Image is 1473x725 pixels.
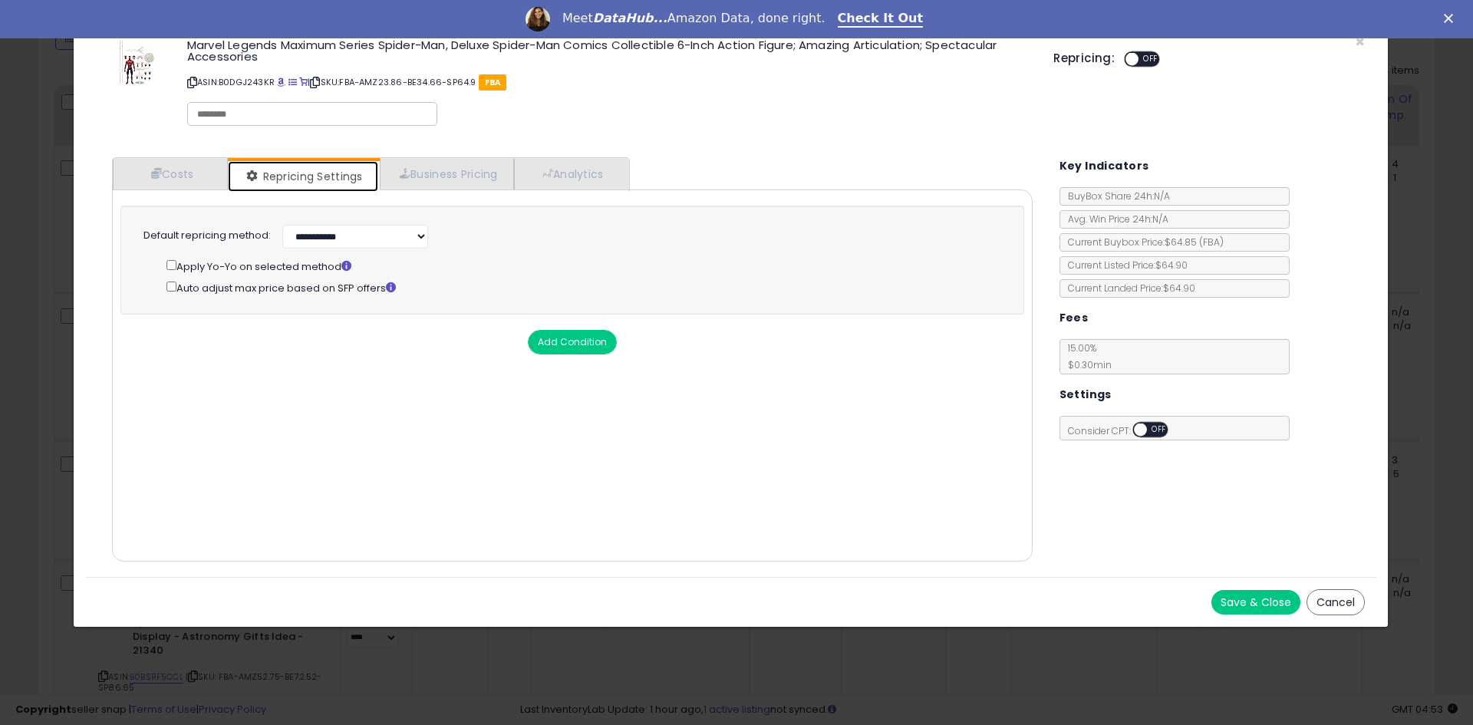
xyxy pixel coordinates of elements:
[514,158,628,189] a: Analytics
[1060,424,1188,437] span: Consider CPT:
[1059,157,1149,176] h5: Key Indicators
[166,257,999,275] div: Apply Yo-Yo on selected method
[299,76,308,88] a: Your listing only
[1307,589,1365,615] button: Cancel
[838,11,924,28] a: Check It Out
[528,330,617,354] button: Add Condition
[1060,213,1168,226] span: Avg. Win Price 24h: N/A
[114,39,160,85] img: 41opbHuslTL._SL60_.jpg
[562,11,825,26] div: Meet Amazon Data, done right.
[1059,308,1089,328] h5: Fees
[1060,358,1112,371] span: $0.30 min
[187,70,1030,94] p: ASIN: B0DGJ243KR | SKU: FBA-AMZ23.86-BE34.66-SP64.9
[1139,53,1163,66] span: OFF
[1199,236,1224,249] span: ( FBA )
[380,158,514,189] a: Business Pricing
[1444,14,1459,23] div: Close
[143,229,271,243] label: Default repricing method:
[187,39,1030,62] h3: Marvel Legends Maximum Series Spider-Man, Deluxe Spider-Man Comics Collectible 6-Inch Action Figu...
[1059,385,1112,404] h5: Settings
[1060,236,1224,249] span: Current Buybox Price:
[1060,341,1112,371] span: 15.00 %
[1211,590,1300,615] button: Save & Close
[1053,52,1115,64] h5: Repricing:
[288,76,297,88] a: All offer listings
[526,7,550,31] img: Profile image for Georgie
[113,158,228,189] a: Costs
[166,278,999,296] div: Auto adjust max price based on SFP offers
[1060,189,1170,203] span: BuyBox Share 24h: N/A
[1147,423,1171,437] span: OFF
[1060,259,1188,272] span: Current Listed Price: $64.90
[277,76,285,88] a: BuyBox page
[593,11,667,25] i: DataHub...
[479,74,507,91] span: FBA
[1165,236,1224,249] span: $64.85
[1060,282,1195,295] span: Current Landed Price: $64.90
[1355,31,1365,53] span: ×
[228,161,378,192] a: Repricing Settings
